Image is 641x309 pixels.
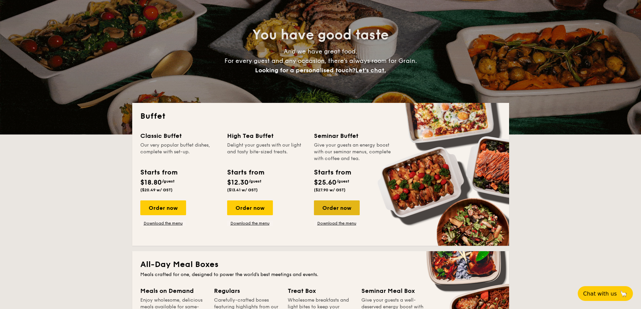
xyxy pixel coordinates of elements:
[224,48,417,74] span: And we have great food. For every guest and any occasion, there’s always room for Grain.
[288,286,353,296] div: Treat Box
[578,286,633,301] button: Chat with us🦙
[162,179,175,184] span: /guest
[314,200,360,215] div: Order now
[227,221,273,226] a: Download the menu
[140,167,177,178] div: Starts from
[361,286,427,296] div: Seminar Meal Box
[314,179,336,187] span: $25.60
[314,142,393,162] div: Give your guests an energy boost with our seminar menus, complete with coffee and tea.
[140,221,186,226] a: Download the menu
[619,290,628,298] span: 🦙
[583,291,617,297] span: Chat with us
[140,188,173,192] span: ($20.49 w/ GST)
[252,27,389,43] span: You have good taste
[249,179,261,184] span: /guest
[140,142,219,162] div: Our very popular buffet dishes, complete with set-up.
[314,221,360,226] a: Download the menu
[227,188,258,192] span: ($13.41 w/ GST)
[140,179,162,187] span: $18.80
[314,167,351,178] div: Starts from
[227,200,273,215] div: Order now
[255,67,355,74] span: Looking for a personalised touch?
[214,286,280,296] div: Regulars
[314,188,346,192] span: ($27.90 w/ GST)
[227,179,249,187] span: $12.30
[140,286,206,296] div: Meals on Demand
[355,67,386,74] span: Let's chat.
[140,200,186,215] div: Order now
[314,131,393,141] div: Seminar Buffet
[140,271,501,278] div: Meals crafted for one, designed to power the world's best meetings and events.
[140,111,501,122] h2: Buffet
[227,131,306,141] div: High Tea Buffet
[140,131,219,141] div: Classic Buffet
[227,167,264,178] div: Starts from
[336,179,349,184] span: /guest
[140,259,501,270] h2: All-Day Meal Boxes
[227,142,306,162] div: Delight your guests with our light and tasty bite-sized treats.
